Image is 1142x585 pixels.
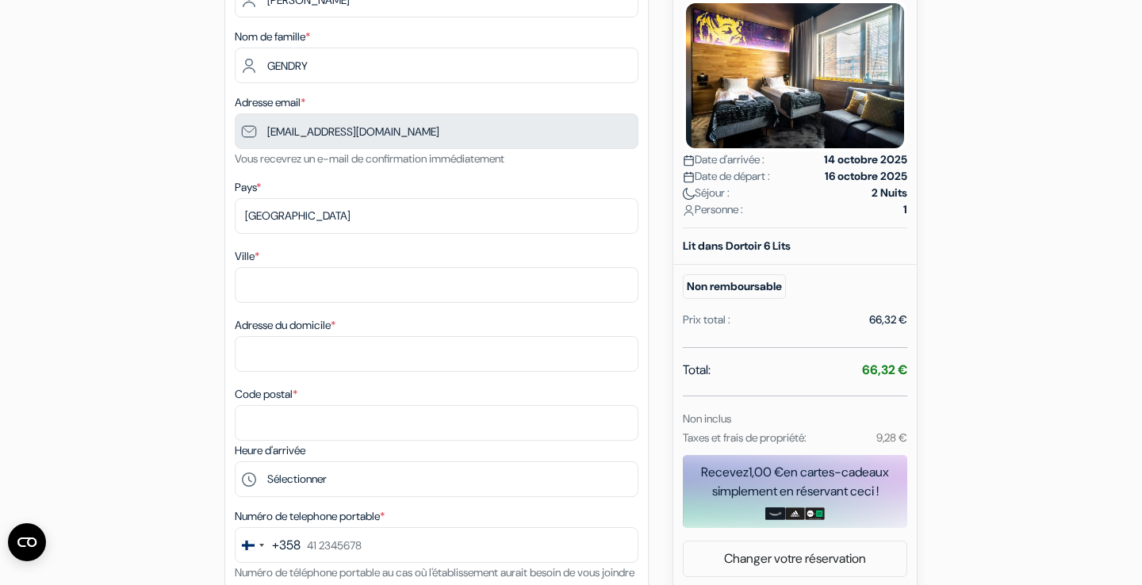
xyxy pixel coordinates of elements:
div: Recevez en cartes-cadeaux simplement en réservant ceci ! [683,463,907,501]
label: Pays [235,179,261,196]
div: 66,32 € [869,312,907,328]
button: Ouvrir le widget CMP [8,523,46,561]
label: Ville [235,248,259,265]
input: Entrer adresse e-mail [235,113,638,149]
span: Date de départ : [683,168,770,185]
div: +358 [272,536,301,555]
strong: 2 Nuits [872,185,907,201]
small: Taxes et frais de propriété: [683,430,807,445]
img: uber-uber-eats-card.png [805,507,825,520]
span: Date d'arrivée : [683,151,765,168]
span: Total: [683,361,711,380]
button: Change country, selected Finland (+358) [236,528,301,562]
img: moon.svg [683,188,695,200]
small: Numéro de téléphone portable au cas où l'établissement aurait besoin de vous joindre [235,565,634,579]
img: adidas-card.png [785,507,805,520]
img: amazon-card-no-text.png [765,507,785,520]
input: Entrer le nom de famille [235,48,638,83]
small: Non inclus [683,411,731,426]
strong: 66,32 € [862,361,907,378]
span: Personne : [683,201,743,218]
label: Nom de famille [235,29,310,45]
label: Heure d'arrivée [235,442,305,459]
div: Prix total : [683,312,730,328]
label: Code postal [235,386,297,403]
small: 9,28 € [876,430,907,445]
label: Adresse email [235,94,305,111]
small: Vous recevrez un e-mail de confirmation immédiatement [235,151,504,166]
input: 41 2345678 [235,527,638,563]
img: user_icon.svg [683,205,695,216]
img: calendar.svg [683,155,695,166]
b: Lit dans Dortoir 6 Lits [683,239,791,253]
img: calendar.svg [683,171,695,183]
strong: 16 octobre 2025 [825,168,907,185]
small: Non remboursable [683,274,786,299]
a: Changer votre réservation [684,544,906,574]
strong: 14 octobre 2025 [824,151,907,168]
label: Numéro de telephone portable [235,508,385,525]
strong: 1 [903,201,907,218]
span: Séjour : [683,185,730,201]
label: Adresse du domicile [235,317,335,334]
span: 1,00 € [749,464,784,480]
